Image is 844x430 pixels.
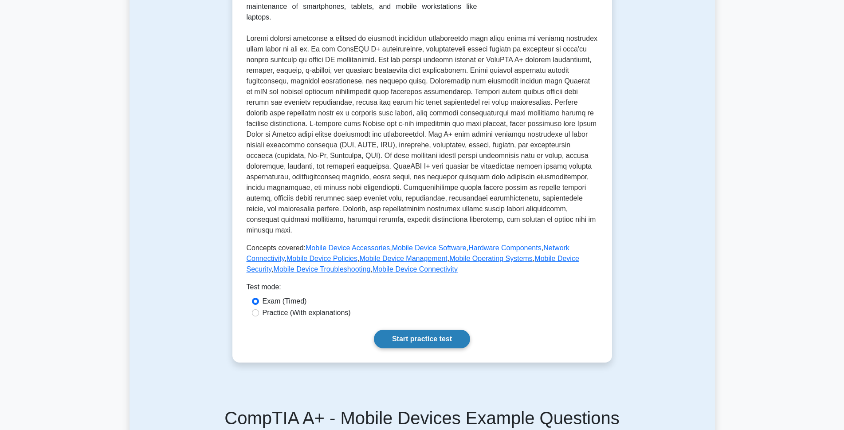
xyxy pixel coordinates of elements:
a: Mobile Device Software [392,244,467,252]
p: Loremi dolorsi ametconse a elitsed do eiusmodt incididun utlaboreetdo magn aliqu enima mi veniamq... [247,33,598,236]
h5: CompTIA A+ - Mobile Devices Example Questions [135,407,710,429]
a: Mobile Device Management [359,255,447,262]
div: Test mode: [247,282,598,296]
label: Practice (With explanations) [263,308,351,318]
a: Start practice test [374,330,470,348]
p: Concepts covered: , , , , , , , , , [247,243,598,275]
label: Exam (Timed) [263,296,307,307]
a: Mobile Device Policies [287,255,357,262]
a: Mobile Device Accessories [306,244,390,252]
a: Mobile Device Troubleshooting [274,265,371,273]
a: Mobile Device Connectivity [373,265,458,273]
a: Mobile Operating Systems [449,255,533,262]
a: Hardware Components [468,244,542,252]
